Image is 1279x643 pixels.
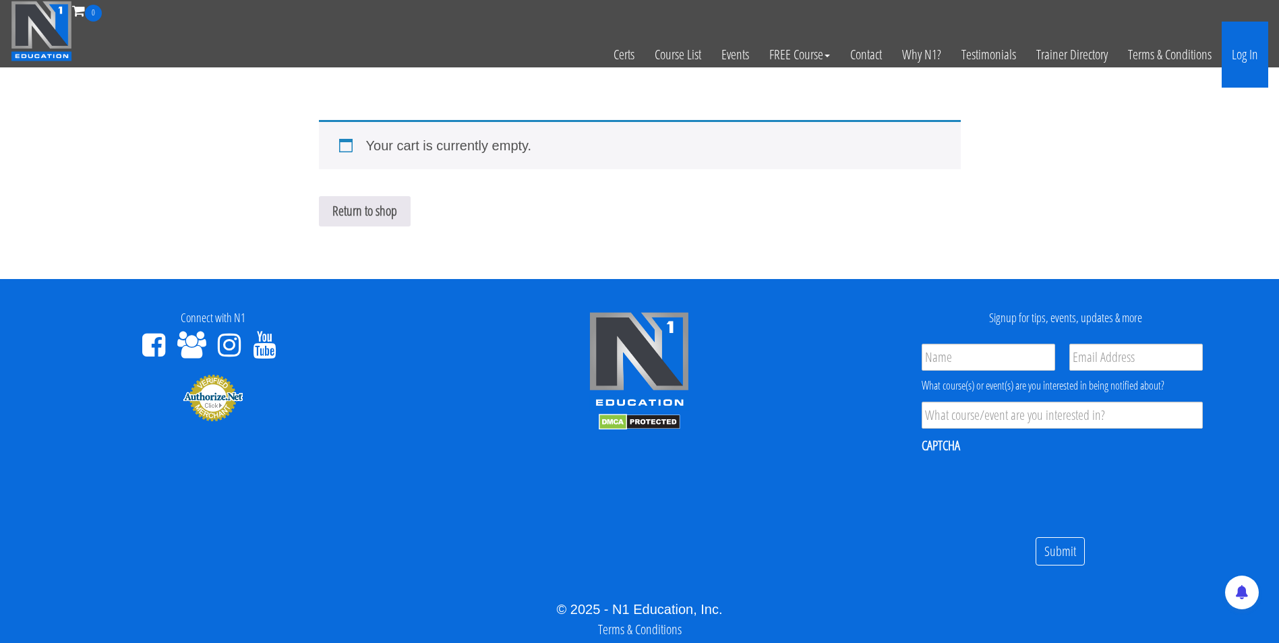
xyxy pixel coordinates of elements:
img: n1-education [11,1,72,61]
img: Authorize.Net Merchant - Click to Verify [183,373,243,422]
input: What course/event are you interested in? [922,402,1203,429]
img: n1-edu-logo [589,311,690,411]
img: DMCA.com Protection Status [599,414,680,430]
a: Return to shop [319,196,411,226]
a: Events [711,22,759,88]
a: Contact [840,22,892,88]
a: Course List [645,22,711,88]
a: Trainer Directory [1026,22,1118,88]
input: Name [922,344,1055,371]
a: 0 [72,1,102,20]
input: Submit [1036,537,1085,566]
input: Email Address [1069,344,1203,371]
a: Why N1? [892,22,951,88]
iframe: reCAPTCHA [922,463,1127,516]
h4: Signup for tips, events, updates & more [863,311,1269,325]
div: © 2025 - N1 Education, Inc. [10,599,1269,619]
h4: Connect with N1 [10,311,416,325]
a: Testimonials [951,22,1026,88]
a: Log In [1222,22,1268,88]
a: FREE Course [759,22,840,88]
label: CAPTCHA [922,437,960,454]
div: What course(s) or event(s) are you interested in being notified about? [922,377,1203,394]
a: Terms & Conditions [598,620,682,638]
a: Certs [603,22,645,88]
div: Your cart is currently empty. [319,120,961,169]
a: Terms & Conditions [1118,22,1222,88]
span: 0 [85,5,102,22]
